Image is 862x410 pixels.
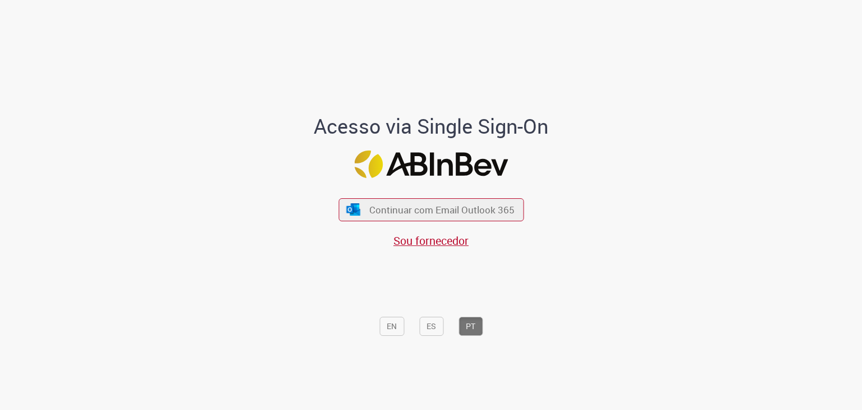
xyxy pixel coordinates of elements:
[458,317,483,336] button: PT
[419,317,443,336] button: ES
[346,204,361,216] img: ícone Azure/Microsoft 360
[379,317,404,336] button: EN
[369,203,515,216] span: Continuar com Email Outlook 365
[276,115,587,138] h1: Acesso via Single Sign-On
[393,233,469,248] a: Sou fornecedor
[338,198,524,221] button: ícone Azure/Microsoft 360 Continuar com Email Outlook 365
[354,151,508,178] img: Logo ABInBev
